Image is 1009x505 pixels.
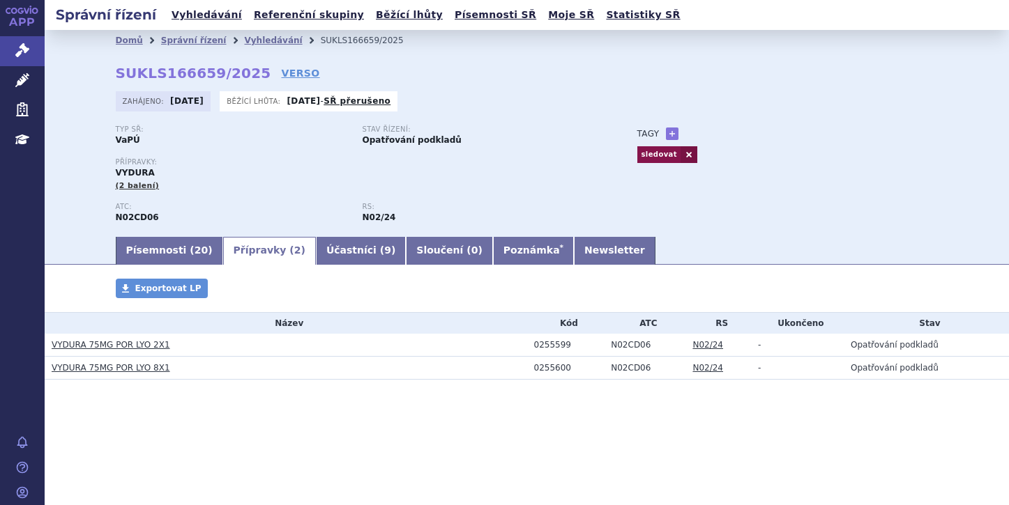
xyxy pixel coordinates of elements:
[287,95,390,107] p: -
[227,95,283,107] span: Běžící lhůta:
[116,36,143,45] a: Domů
[527,313,605,334] th: Kód
[116,158,609,166] p: Přípravky:
[692,340,723,350] a: N02/24
[384,244,391,256] span: 9
[250,6,368,24] a: Referenční skupiny
[195,244,208,256] span: 20
[406,237,492,265] a: Sloučení (0)
[116,212,159,222] strong: RIMEGEPANT
[116,279,208,298] a: Exportovat LP
[244,36,302,45] a: Vyhledávání
[116,65,271,81] strong: SUKLS166659/2025
[363,135,462,145] strong: Opatřování podkladů
[534,340,605,350] div: 0255599
[167,6,246,24] a: Vyhledávání
[574,237,655,265] a: Newsletter
[294,244,301,256] span: 2
[844,334,1009,357] td: Opatřování podkladů
[52,340,170,350] a: VYDURA 75MG POR LYO 2X1
[372,6,447,24] a: Běžící lhůty
[161,36,227,45] a: Správní řízení
[534,363,605,373] div: 0255600
[45,5,167,24] h2: Správní řízení
[321,30,422,51] li: SUKLS166659/2025
[493,237,574,265] a: Poznámka*
[170,96,204,106] strong: [DATE]
[685,313,750,334] th: RS
[844,313,1009,334] th: Stav
[758,363,761,373] span: -
[604,313,685,334] th: ATC
[363,125,595,134] p: Stav řízení:
[116,181,160,190] span: (2 balení)
[692,363,723,373] a: N02/24
[316,237,406,265] a: Účastníci (9)
[116,135,140,145] strong: VaPÚ
[116,203,349,211] p: ATC:
[52,363,170,373] a: VYDURA 75MG POR LYO 8X1
[363,212,396,222] strong: rimegepant
[637,125,660,142] h3: Tagy
[116,237,223,265] a: Písemnosti (20)
[666,127,678,140] a: +
[287,96,320,106] strong: [DATE]
[363,203,595,211] p: RS:
[450,6,540,24] a: Písemnosti SŘ
[324,96,390,106] a: SŘ přerušeno
[135,283,202,293] span: Exportovat LP
[116,125,349,134] p: Typ SŘ:
[758,340,761,350] span: -
[604,334,685,357] td: RIMEGEPANT
[281,66,319,80] a: VERSO
[844,357,1009,380] td: Opatřování podkladů
[45,313,527,334] th: Název
[637,146,681,163] a: sledovat
[116,168,155,178] span: VYDURA
[223,237,316,265] a: Přípravky (2)
[602,6,684,24] a: Statistiky SŘ
[604,357,685,380] td: RIMEGEPANT
[751,313,844,334] th: Ukončeno
[544,6,598,24] a: Moje SŘ
[471,244,478,256] span: 0
[123,95,167,107] span: Zahájeno:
